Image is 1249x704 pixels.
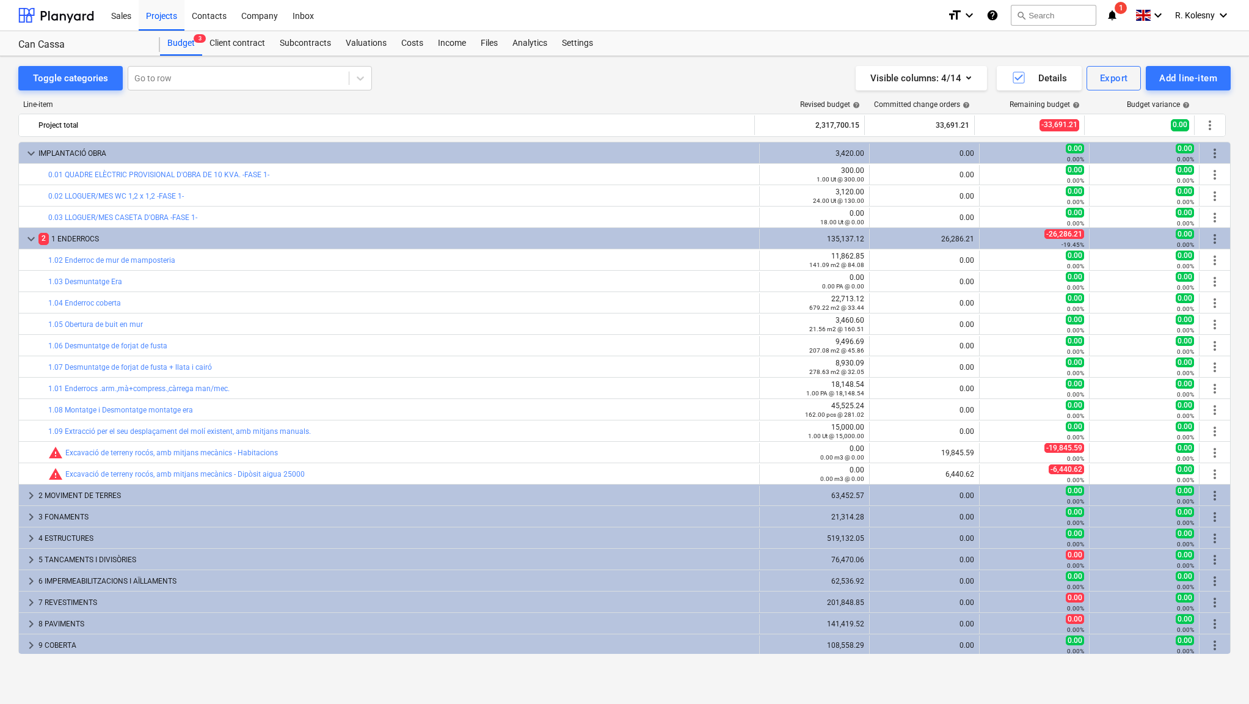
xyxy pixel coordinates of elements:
[33,70,108,86] div: Toggle categories
[1177,391,1194,398] small: 0.00%
[1067,199,1084,205] small: 0.00%
[1207,510,1222,524] span: More actions
[875,170,974,179] div: 0.00
[997,66,1082,90] button: Details
[1177,605,1194,612] small: 0.00%
[38,529,754,548] div: 4 ESTRUCTURES
[1067,626,1084,633] small: 0.00%
[1207,381,1222,396] span: More actions
[875,342,974,350] div: 0.00
[48,299,121,307] a: 1.04 Enderroc coberta
[809,304,864,311] small: 679.22 m2 @ 33.44
[1176,443,1194,453] span: 0.00
[806,390,864,397] small: 1.00 PA @ 18,148.54
[48,342,167,350] a: 1.06 Desmuntatge de forjat de fusta
[1066,614,1084,624] span: 0.00
[765,444,864,461] div: 0.00
[1207,617,1222,631] span: More actions
[1066,550,1084,560] span: 0.00
[1207,531,1222,546] span: More actions
[473,31,505,56] a: Files
[38,550,754,570] div: 5 TANCAMENTS I DIVISÒRIES
[960,101,970,109] span: help
[1066,293,1084,303] span: 0.00
[1207,274,1222,289] span: More actions
[809,347,864,354] small: 207.08 m2 @ 45.86
[1106,8,1118,23] i: notifications
[1176,229,1194,239] span: 0.00
[38,571,754,591] div: 6 IMPERMEABILITZACIONS I AÏLLAMENTS
[986,8,999,23] i: Knowledge base
[875,299,974,307] div: 0.00
[1180,101,1190,109] span: help
[48,427,311,436] a: 1.09 Extracció per el seu desplaçament del molí existent, amb mitjans manuals.
[850,101,860,109] span: help
[1067,391,1084,398] small: 0.00%
[1044,229,1084,239] span: -26,286.21
[1176,165,1194,175] span: 0.00
[1151,8,1165,23] i: keyboard_arrow_down
[1066,571,1084,581] span: 0.00
[1177,519,1194,526] small: 0.00%
[765,423,864,440] div: 15,000.00
[1115,2,1127,14] span: 1
[1066,486,1084,496] span: 0.00
[24,595,38,610] span: keyboard_arrow_right
[1207,167,1222,182] span: More actions
[505,31,555,56] div: Analytics
[1177,177,1194,184] small: 0.00%
[820,454,864,461] small: 0.00 m3 @ 0.00
[1177,199,1194,205] small: 0.00%
[1177,413,1194,419] small: 0.00%
[24,146,38,161] span: keyboard_arrow_down
[1177,263,1194,269] small: 0.00%
[875,277,974,286] div: 0.00
[765,235,864,243] div: 135,137.12
[1066,336,1084,346] span: 0.00
[1176,486,1194,496] span: 0.00
[394,31,431,56] div: Costs
[765,641,864,650] div: 108,558.29
[875,641,974,650] div: 0.00
[24,510,38,524] span: keyboard_arrow_right
[1176,293,1194,303] span: 0.00
[1066,379,1084,389] span: 0.00
[48,213,197,222] a: 0.03 LLOGUER/MES CASETA D'OBRA -FASE 1-
[48,446,63,460] span: Committed costs exceed revised budget
[875,213,974,222] div: 0.00
[947,8,962,23] i: format_size
[875,620,974,628] div: 0.00
[875,598,974,607] div: 0.00
[875,534,974,543] div: 0.00
[1176,315,1194,324] span: 0.00
[875,320,974,329] div: 0.00
[1066,186,1084,196] span: 0.00
[1188,645,1249,704] div: Widget de chat
[160,31,202,56] a: Budget3
[1176,593,1194,603] span: 0.00
[1175,10,1215,20] span: R. Kolesny
[1067,220,1084,227] small: 0.00%
[38,593,754,612] div: 7 REVESTIMENTS
[431,31,473,56] a: Income
[1176,400,1194,410] span: 0.00
[1177,562,1194,569] small: 0.00%
[765,513,864,521] div: 21,314.28
[1177,348,1194,355] small: 0.00%
[1176,358,1194,367] span: 0.00
[1176,571,1194,581] span: 0.00
[1067,306,1084,312] small: 0.00%
[338,31,394,56] div: Valuations
[1177,327,1194,334] small: 0.00%
[765,273,864,290] div: 0.00
[1176,614,1194,624] span: 0.00
[1066,358,1084,367] span: 0.00
[1067,284,1084,291] small: 0.00%
[1066,208,1084,218] span: 0.00
[817,176,864,183] small: 1.00 Ut @ 300.00
[65,470,305,479] a: Excavació de terreny rocós, amb mitjans mecànics - Dipòsit aigua 25000
[1207,488,1222,503] span: More actions
[1207,552,1222,567] span: More actions
[875,363,974,372] div: 0.00
[1176,208,1194,218] span: 0.00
